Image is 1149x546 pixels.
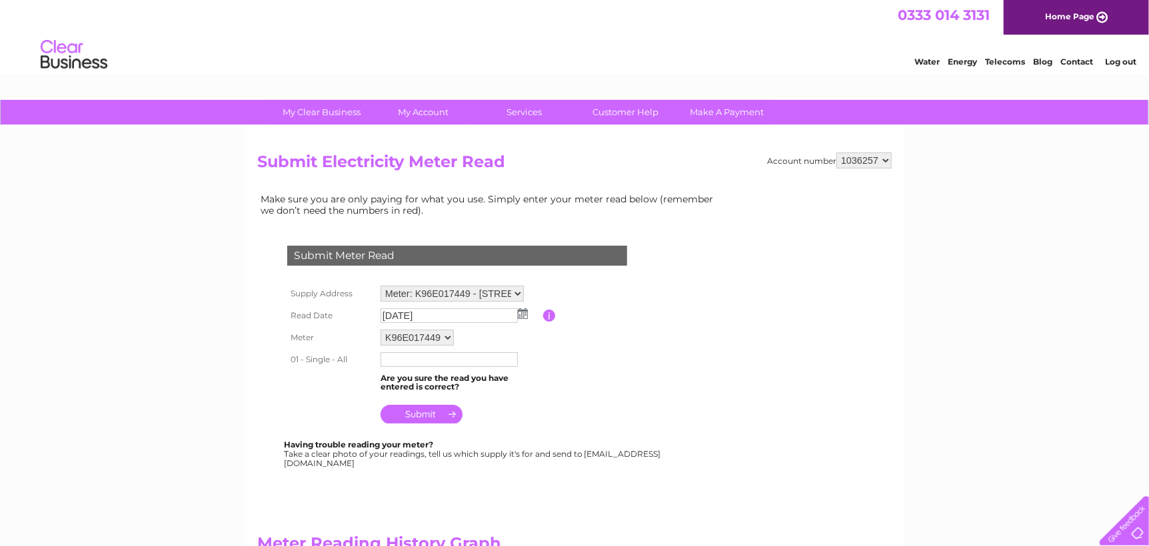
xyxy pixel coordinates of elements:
b: Having trouble reading your meter? [284,439,433,449]
th: Read Date [284,305,377,326]
a: 0333 014 3131 [898,7,990,23]
img: logo.png [40,35,108,75]
a: Telecoms [985,57,1025,67]
div: Submit Meter Read [287,246,627,266]
div: Clear Business is a trading name of Verastar Limited (registered in [GEOGRAPHIC_DATA] No. 3667643... [261,7,890,65]
div: Take a clear photo of your readings, tell us which supply it's for and send to [EMAIL_ADDRESS][DO... [284,440,662,467]
input: Information [543,310,556,322]
a: Log out [1105,57,1136,67]
th: Meter [284,326,377,349]
a: Services [470,100,580,125]
a: Make A Payment [672,100,782,125]
div: Account number [767,152,892,168]
a: Energy [948,57,977,67]
th: Supply Address [284,282,377,305]
th: 01 - Single - All [284,349,377,370]
input: Submit [381,405,463,423]
td: Make sure you are only paying for what you use. Simply enter your meter read below (remember we d... [257,190,724,218]
a: Blog [1033,57,1052,67]
a: Water [914,57,940,67]
a: My Clear Business [267,100,377,125]
a: My Account [369,100,479,125]
img: ... [518,308,528,319]
a: Contact [1060,57,1093,67]
td: Are you sure the read you have entered is correct? [377,370,543,396]
a: Customer Help [571,100,681,125]
h2: Submit Electricity Meter Read [257,152,892,178]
